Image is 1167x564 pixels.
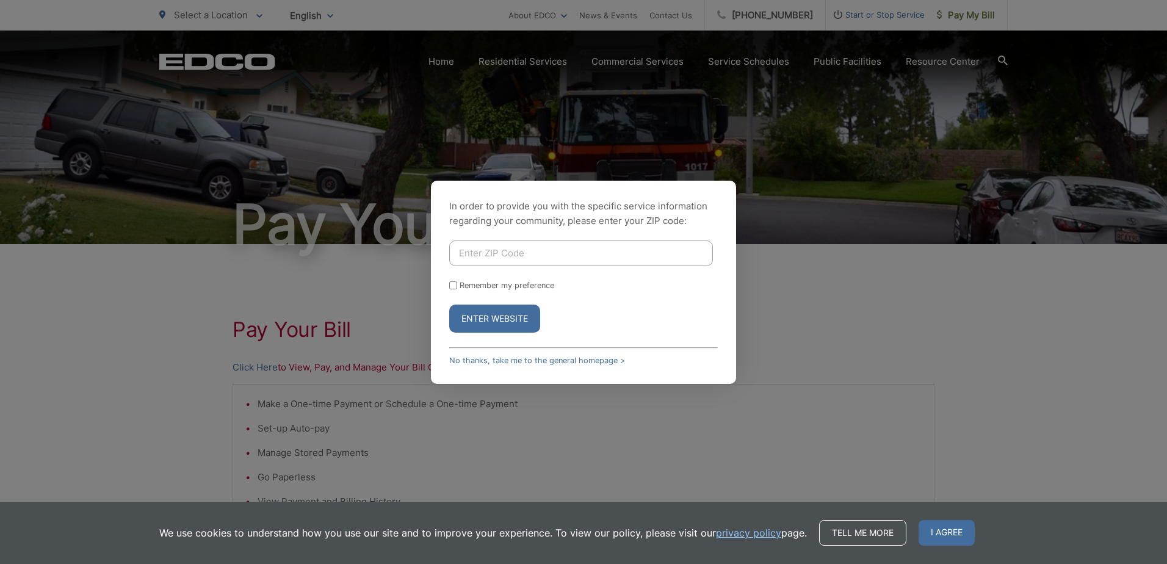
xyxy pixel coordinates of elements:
[449,199,718,228] p: In order to provide you with the specific service information regarding your community, please en...
[449,305,540,333] button: Enter Website
[159,526,807,540] p: We use cookies to understand how you use our site and to improve your experience. To view our pol...
[819,520,906,546] a: Tell me more
[449,356,625,365] a: No thanks, take me to the general homepage >
[919,520,975,546] span: I agree
[449,240,713,266] input: Enter ZIP Code
[716,526,781,540] a: privacy policy
[460,281,554,290] label: Remember my preference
